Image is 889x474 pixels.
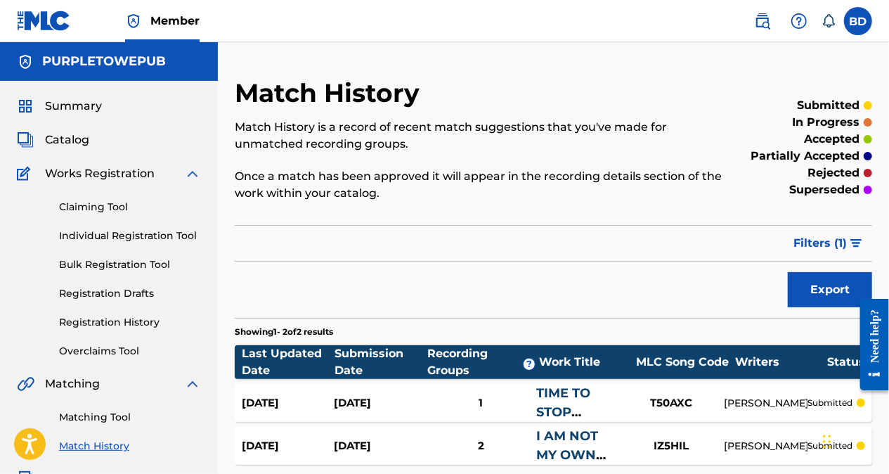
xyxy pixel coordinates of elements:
[17,98,102,115] a: SummarySummary
[235,119,725,153] p: Match History is a record of recent match suggestions that you've made for unmatched recording gr...
[785,226,872,261] button: Filters (1)
[788,272,872,307] button: Export
[59,286,201,301] a: Registration Drafts
[42,53,166,70] h5: PURPLETOWEPUB
[59,410,201,425] a: Matching Tool
[184,376,201,392] img: expand
[334,395,426,411] div: [DATE]
[17,11,71,31] img: MLC Logo
[17,53,34,70] img: Accounts
[45,132,89,148] span: Catalog
[334,438,426,454] div: [DATE]
[335,345,427,379] div: Submission Date
[242,438,334,454] div: [DATE]
[850,288,889,402] iframe: Resource Center
[150,13,200,29] span: Member
[630,354,735,371] div: MLC Song Code
[17,165,35,182] img: Works Registration
[793,235,847,252] span: Filters ( 1 )
[45,98,102,115] span: Summary
[45,376,100,392] span: Matching
[792,114,859,131] p: in progress
[748,7,777,35] a: Public Search
[242,345,335,379] div: Last Updated Date
[125,13,142,30] img: Top Rightsholder
[844,7,872,35] div: User Menu
[754,13,771,30] img: search
[823,421,831,463] div: Drag
[59,344,201,359] a: Overclaims Tool
[59,229,201,243] a: Individual Registration Tool
[807,440,852,452] p: submitted
[536,385,599,458] a: TIME TO STOP LOOKING BACK
[45,165,155,182] span: Works Registration
[618,438,724,454] div: IZ5HIL
[235,326,333,338] p: Showing 1 - 2 of 2 results
[785,7,813,35] div: Help
[17,132,34,148] img: Catalog
[17,98,34,115] img: Summary
[426,438,536,454] div: 2
[724,439,807,454] div: [PERSON_NAME]
[797,97,859,114] p: submitted
[242,395,334,411] div: [DATE]
[426,395,536,411] div: 1
[59,257,201,272] a: Bulk Registration Tool
[184,165,201,182] img: expand
[807,397,852,409] p: submitted
[17,132,89,148] a: CatalogCatalog
[751,148,859,165] p: partially accepted
[17,376,34,392] img: Matching
[427,345,539,379] div: Recording Groups
[724,396,807,411] div: [PERSON_NAME]
[822,14,836,28] div: Notifications
[59,439,201,454] a: Match History
[819,406,889,474] iframe: Chat Widget
[807,165,859,181] p: rejected
[59,200,201,214] a: Claiming Tool
[235,168,725,202] p: Once a match has been approved it will appear in the recording details section of the work within...
[735,354,827,371] div: Writers
[524,359,535,370] span: ?
[618,395,724,411] div: T50AXC
[539,354,630,371] div: Work Title
[850,239,862,248] img: filter
[59,315,201,330] a: Registration History
[804,131,859,148] p: accepted
[791,13,807,30] img: help
[789,181,859,198] p: superseded
[827,354,865,371] div: Status
[235,77,427,109] h2: Match History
